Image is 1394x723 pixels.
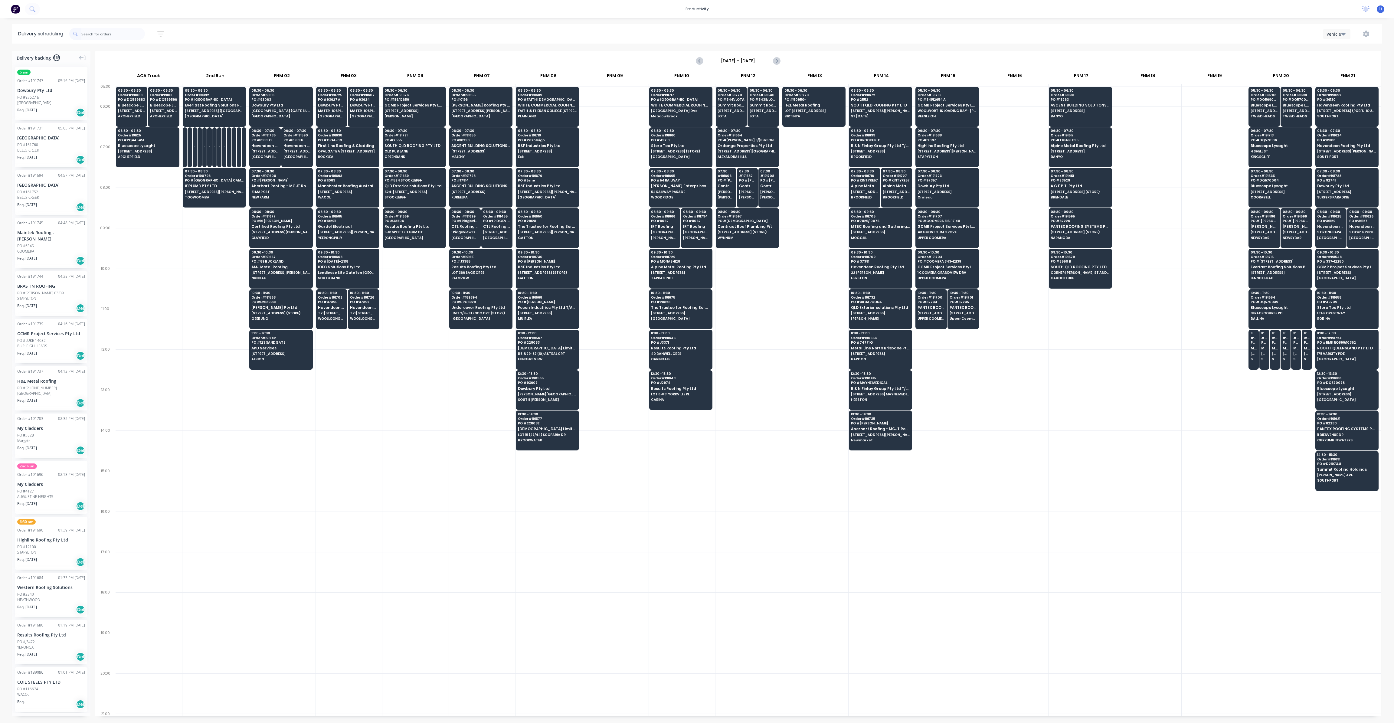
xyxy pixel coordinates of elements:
span: PO # 2552 [851,98,910,101]
div: Delivery scheduling [12,24,69,44]
span: PO # 0196 [451,98,510,101]
span: [STREET_ADDRESS] [251,149,279,153]
span: Havendeen Roofing Pty Ltd [283,144,311,148]
div: FNM 14 [848,70,915,84]
span: Havendeen Roofing Pty Ltd [1317,144,1376,148]
span: Order # 191692 [1317,93,1376,97]
span: PO # 50950- [784,98,843,101]
span: [STREET_ADDRESS][PERSON_NAME] [918,149,976,153]
img: Factory [11,5,20,14]
span: Havendeen Roofing Pty Ltd [1317,103,1376,107]
span: [STREET_ADDRESS] [1051,149,1109,153]
span: 05:30 - 06:30 [651,89,710,92]
span: R&F Industries Pty Ltd [518,144,577,148]
div: 2nd Run [182,70,248,84]
div: Order # 191731 [17,126,43,131]
span: WHITE COMMERCIAL ROOFING PTY LTD [651,103,710,107]
span: 05:30 - 06:30 [750,89,777,92]
div: 05:05 PM [DATE] [58,126,85,131]
span: OLD PUB LANE [384,149,443,153]
div: PO #161760 [17,142,38,148]
span: 06:30 - 07:30 [1317,129,1376,132]
span: 05:30 - 06:30 [350,89,377,92]
span: # 190723 [219,133,220,137]
span: Order # 191736 [251,133,279,137]
span: MATER HOSPITAL MERCY AV [350,109,377,113]
span: 4 SHELL ST [1251,149,1309,153]
span: 06:30 - 07:30 [851,129,910,132]
span: PO # DQ569596 [150,98,177,101]
span: # 190616 [205,133,205,137]
span: [GEOGRAPHIC_DATA] [185,114,244,118]
span: Delivery backlog [17,55,51,61]
div: PO #93627 b [17,95,39,100]
span: [GEOGRAPHIC_DATA] [350,114,377,118]
div: FNM 21 [1314,70,1381,84]
span: 06:30 - 07:30 [283,129,311,132]
span: Order # 191676 [384,93,443,97]
span: Order # 191223 [784,93,843,97]
span: Order # 191602 [350,93,377,97]
span: Havendeen Roofing Pty Ltd [251,144,279,148]
span: 29 CORYMBIA PL (STORE) [205,149,205,153]
span: Order # 191719 [518,133,577,137]
span: WOOLWORTHS LOADING BAY - [PERSON_NAME][GEOGRAPHIC_DATA] [918,109,976,113]
span: 05:30 - 06:30 [718,89,745,92]
span: PO # 18298 [451,138,510,142]
span: 05:30 - 06:30 [118,89,145,92]
span: [STREET_ADDRESS] [283,149,311,153]
span: Order # 191681 [1051,93,1109,97]
span: 05:30 - 06:30 [918,89,976,92]
span: LOTA [718,114,745,118]
span: 06:30 - 07:30 [118,129,177,132]
span: Bluescope Lysaght [1283,103,1310,107]
span: 29 CORYMBIA PL (STORE) [209,149,210,153]
input: Search for orders [81,28,145,40]
span: Order # 191672 [851,93,910,97]
span: PO # 93624 [350,98,377,101]
div: 05:16 PM [DATE] [58,78,85,83]
span: Highline Roofing Pty Ltd [918,144,976,148]
span: ASCENT BUILDING SOLUTIONS PTY LTD [451,144,510,148]
span: Order # 191698 [1283,93,1310,97]
span: 163 [53,54,60,61]
span: TWEED HEADS [1251,114,1278,118]
span: PO # 49210 [651,138,710,142]
span: 06:30 - 07:30 [384,129,443,132]
span: FAITH LUTHERAN COLLEGE [STREET_ADDRESS] [518,109,577,113]
span: Order # 191725 [318,93,345,97]
span: Summit Roofing Holdings [718,103,745,107]
span: Order # 191011 [150,93,177,97]
span: 05:30 - 06:30 [384,89,443,92]
span: Order # 191720 [718,93,745,97]
span: LOTA [750,114,777,118]
span: [STREET_ADDRESS] [1051,109,1109,113]
span: [STREET_ADDRESS][PERSON_NAME] [851,109,910,113]
span: [GEOGRAPHIC_DATA] (GATE 3 UHF 12) [GEOGRAPHIC_DATA] [251,109,310,113]
span: [GEOGRAPHIC_DATA] [318,114,345,118]
span: [GEOGRAPHIC_DATA] [251,114,310,118]
span: Apollo Home Improvement (QLD) Pty Ltd [219,144,220,148]
span: [STREET_ADDRESS] [718,109,745,113]
div: FNM 20 [1248,70,1314,84]
span: PLAINLAND [518,114,577,118]
span: [STREET_ADDRESS][GEOGRAPHIC_DATA][PERSON_NAME] [718,149,776,153]
span: 29 CORYMBIA PL (STORE) [219,149,220,153]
